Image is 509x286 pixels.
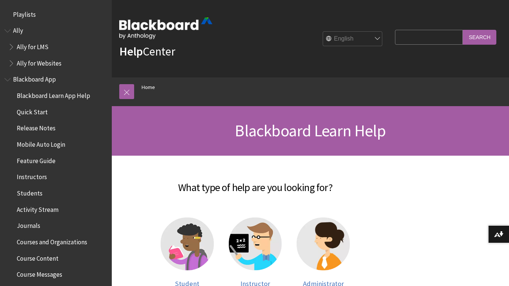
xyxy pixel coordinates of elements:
[17,106,48,116] span: Quick Start
[17,122,56,132] span: Release Notes
[229,217,282,271] img: Instructor help
[4,25,107,70] nav: Book outline for Anthology Ally Help
[17,155,56,165] span: Feature Guide
[235,120,386,141] span: Blackboard Learn Help
[17,220,40,230] span: Journals
[17,187,42,197] span: Students
[161,217,214,271] img: Student help
[119,44,175,59] a: HelpCenter
[13,25,23,35] span: Ally
[17,138,65,148] span: Mobile Auto Login
[17,236,87,246] span: Courses and Organizations
[297,217,350,271] img: Administrator help
[17,41,48,51] span: Ally for LMS
[17,252,59,262] span: Course Content
[17,171,47,181] span: Instructors
[13,73,56,83] span: Blackboard App
[119,18,212,39] img: Blackboard by Anthology
[17,268,62,279] span: Course Messages
[463,30,496,44] input: Search
[323,32,383,47] select: Site Language Selector
[142,83,155,92] a: Home
[119,171,391,195] h2: What type of help are you looking for?
[119,44,143,59] strong: Help
[17,203,59,213] span: Activity Stream
[17,89,90,99] span: Blackboard Learn App Help
[17,57,61,67] span: Ally for Websites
